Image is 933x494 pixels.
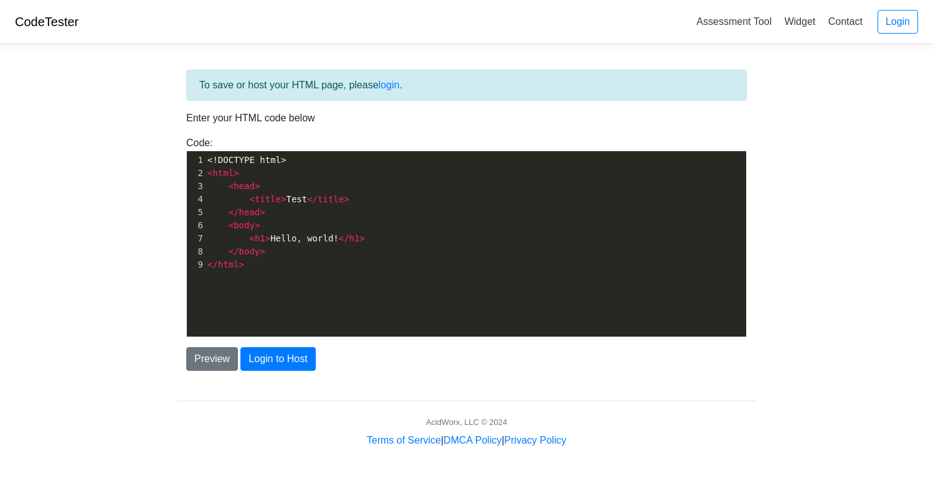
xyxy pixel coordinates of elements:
div: 1 [187,154,205,167]
p: Enter your HTML code below [186,111,747,126]
span: < [229,220,234,230]
span: </ [307,194,318,204]
span: Hello, world! [207,233,365,243]
span: <!DOCTYPE html> [207,155,286,165]
span: > [281,194,286,204]
span: < [249,194,254,204]
span: head [234,181,255,191]
span: > [260,207,265,217]
a: Widget [779,11,820,32]
a: Terms of Service [367,435,441,445]
span: title [255,194,281,204]
span: Test [207,194,349,204]
span: < [207,168,212,178]
span: body [234,220,255,230]
button: Preview [186,347,238,371]
span: > [239,259,244,269]
span: html [218,259,239,269]
div: 5 [187,206,205,219]
div: 9 [187,258,205,271]
a: Privacy Policy [504,435,567,445]
span: < [249,233,254,243]
span: body [239,246,260,256]
div: 6 [187,219,205,232]
span: </ [207,259,218,269]
a: Contact [823,11,868,32]
span: < [229,181,234,191]
span: title [318,194,344,204]
span: head [239,207,260,217]
span: html [212,168,234,178]
div: 2 [187,167,205,180]
a: login [379,80,400,90]
div: To save or host your HTML page, please . [186,70,747,101]
span: </ [229,207,239,217]
a: CodeTester [15,15,78,29]
a: Assessment Tool [691,11,777,32]
span: > [234,168,239,178]
span: > [359,233,364,243]
span: > [255,181,260,191]
div: 7 [187,232,205,245]
span: h1 [255,233,265,243]
button: Login to Host [240,347,315,371]
span: > [255,220,260,230]
div: 3 [187,180,205,193]
span: > [344,194,349,204]
div: | | [367,433,566,448]
a: DMCA Policy [443,435,501,445]
div: 8 [187,245,205,258]
span: </ [229,246,239,256]
div: Code: [177,136,756,337]
div: AcidWorx, LLC © 2024 [426,416,507,428]
span: </ [339,233,349,243]
span: > [265,233,270,243]
span: h1 [349,233,360,243]
span: > [260,246,265,256]
a: Login [878,10,918,34]
div: 4 [187,193,205,206]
